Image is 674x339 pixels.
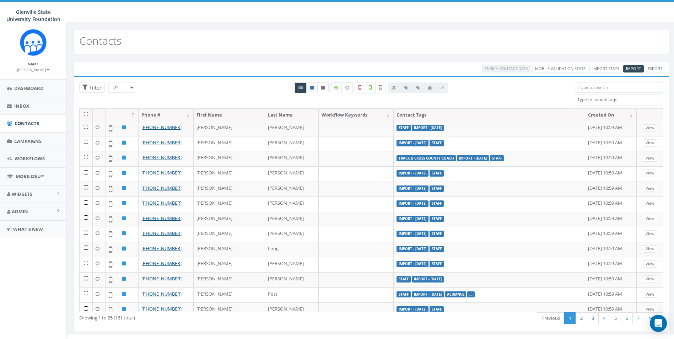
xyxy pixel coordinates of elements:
[79,312,317,321] div: Showing 1 to 25 (161 total)
[643,275,657,283] a: View
[14,138,42,144] span: Campaigns
[490,155,504,162] label: Staff
[585,136,637,151] td: [DATE] 10:59 AM
[430,185,444,192] label: Staff
[310,86,314,90] i: This phone number is subscribed and will receive texts.
[397,125,411,131] label: Staff
[15,120,39,127] span: Contacts
[194,212,265,227] td: [PERSON_NAME]
[265,166,319,182] td: [PERSON_NAME]
[194,227,265,242] td: [PERSON_NAME]
[643,200,657,207] a: View
[265,242,319,257] td: Long
[141,124,182,130] a: [PHONE_NUMBER]
[643,185,657,192] a: View
[6,9,60,22] span: Glenville State University Foundation
[643,306,657,313] a: View
[141,139,182,146] a: [PHONE_NUMBER]
[341,82,353,93] label: Data not Enriched
[643,230,657,238] a: View
[585,197,637,212] td: [DATE] 10:59 AM
[194,287,265,303] td: [PERSON_NAME]
[88,84,102,91] span: Filter
[626,66,641,71] span: CSV files only
[397,291,411,298] label: Staff
[355,82,365,93] label: Not a Mobile
[141,185,182,191] a: [PHONE_NUMBER]
[141,169,182,176] a: [PHONE_NUMBER]
[412,291,444,298] label: Import - [DATE]
[585,272,637,287] td: [DATE] 10:59 AM
[397,231,428,237] label: Import - [DATE]
[397,170,428,177] label: Import - [DATE]
[621,312,633,324] a: 6
[397,200,428,207] label: Import - [DATE]
[394,109,585,121] th: Contact Tags
[430,216,444,222] label: Staff
[194,242,265,257] td: [PERSON_NAME]
[330,82,342,93] label: Data Enriched
[141,154,182,161] a: [PHONE_NUMBER]
[141,215,182,221] a: [PHONE_NUMBER]
[643,169,657,177] a: View
[265,109,319,121] th: Last Name
[397,276,411,282] label: Staff
[589,65,622,72] a: Import Stats
[643,124,657,132] a: View
[585,109,637,121] th: Created On: activate to sort column ascending
[643,139,657,147] a: View
[585,182,637,197] td: [DATE] 10:59 AM
[643,260,657,268] a: View
[585,242,637,257] td: [DATE] 10:59 AM
[141,230,182,236] a: [PHONE_NUMBER]
[321,86,325,90] i: This phone number is unsubscribed and has opted-out of all texts.
[265,227,319,242] td: [PERSON_NAME]
[194,136,265,151] td: [PERSON_NAME]
[645,65,665,72] a: Export
[577,97,663,103] textarea: Search
[430,231,444,237] label: Staff
[194,121,265,136] td: [PERSON_NAME]
[397,246,428,252] label: Import - [DATE]
[295,82,307,93] a: All contacts
[141,260,182,267] a: [PHONE_NUMBER]
[265,212,319,227] td: [PERSON_NAME]
[632,312,644,324] a: 7
[194,182,265,197] td: [PERSON_NAME]
[265,151,319,166] td: [PERSON_NAME]
[194,302,265,318] td: [PERSON_NAME]
[319,109,394,121] th: Workflow Keywords: activate to sort column ascending
[643,245,657,253] a: View
[265,121,319,136] td: [PERSON_NAME]
[537,312,565,324] a: Previous
[650,315,667,332] div: Open Intercom Messenger
[139,109,194,121] th: Phone #: activate to sort column ascending
[28,61,39,66] small: Name
[79,35,122,47] h2: Contacts
[16,173,44,179] span: MobilizeU™
[141,306,182,312] a: [PHONE_NUMBER]
[585,227,637,242] td: [DATE] 10:59 AM
[430,306,444,313] label: Staff
[365,82,376,93] label: Validated
[643,155,657,162] a: View
[412,276,444,282] label: Import - [DATE]
[14,103,29,109] span: Inbox
[598,312,610,324] a: 4
[412,125,444,131] label: Import - [DATE]
[430,170,444,177] label: Staff
[532,65,588,72] a: Mobile Validation Stats
[585,302,637,318] td: [DATE] 10:59 AM
[265,302,319,318] td: [PERSON_NAME]
[265,136,319,151] td: [PERSON_NAME]
[265,182,319,197] td: [PERSON_NAME]
[610,312,621,324] a: 5
[265,257,319,272] td: [PERSON_NAME]
[587,312,599,324] a: 3
[17,66,49,72] a: [PERSON_NAME]
[430,261,444,267] label: Staff
[397,261,428,267] label: Import - [DATE]
[306,82,318,93] a: Active
[79,82,105,93] span: Advance Filter
[194,109,265,121] th: First Name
